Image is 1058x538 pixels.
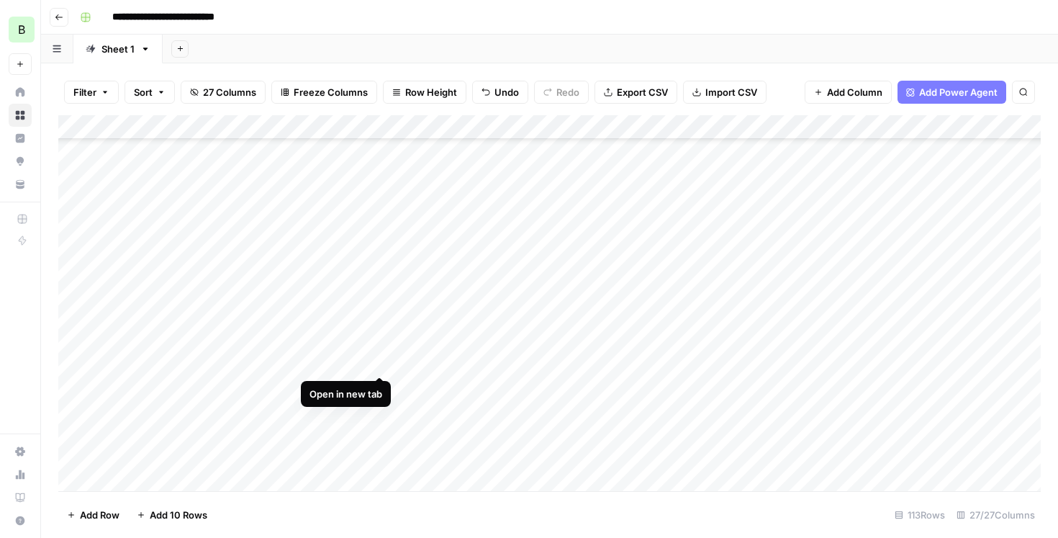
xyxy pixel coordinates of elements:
button: Sort [125,81,175,104]
button: Add Power Agent [898,81,1006,104]
button: Add Row [58,503,128,526]
a: Opportunities [9,150,32,173]
a: Usage [9,463,32,486]
span: Sort [134,85,153,99]
button: Workspace: Blindspot [9,12,32,48]
a: Insights [9,127,32,150]
button: Freeze Columns [271,81,377,104]
div: Sheet 1 [101,42,135,56]
span: Undo [494,85,519,99]
button: Filter [64,81,119,104]
span: Add Power Agent [919,85,998,99]
a: Your Data [9,173,32,196]
button: Help + Support [9,509,32,532]
span: Redo [556,85,579,99]
div: 27/27 Columns [951,503,1041,526]
span: Import CSV [705,85,757,99]
button: Add 10 Rows [128,503,216,526]
div: 113 Rows [889,503,951,526]
button: Import CSV [683,81,767,104]
span: Export CSV [617,85,668,99]
span: Filter [73,85,96,99]
button: Undo [472,81,528,104]
button: 27 Columns [181,81,266,104]
span: Freeze Columns [294,85,368,99]
span: Add 10 Rows [150,508,207,522]
a: Browse [9,104,32,127]
button: Add Column [805,81,892,104]
a: Home [9,81,32,104]
button: Export CSV [594,81,677,104]
span: Add Column [827,85,882,99]
a: Settings [9,440,32,463]
button: Redo [534,81,589,104]
span: B [18,21,25,38]
span: 27 Columns [203,85,256,99]
button: Row Height [383,81,466,104]
span: Add Row [80,508,119,522]
a: Learning Hub [9,486,32,509]
a: Sheet 1 [73,35,163,63]
div: Open in new tab [309,387,382,401]
span: Row Height [405,85,457,99]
